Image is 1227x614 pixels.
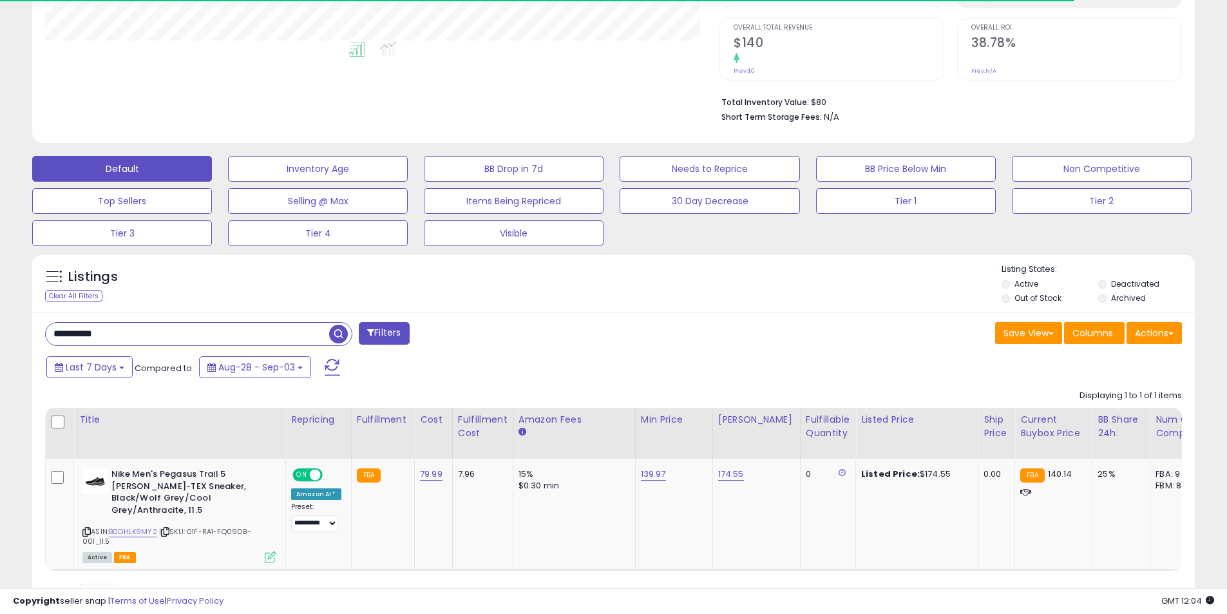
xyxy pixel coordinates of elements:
[228,220,408,246] button: Tier 4
[114,552,136,563] span: FBA
[1111,278,1159,289] label: Deactivated
[135,362,194,374] span: Compared to:
[45,290,102,302] div: Clear All Filters
[294,470,310,481] span: ON
[357,413,409,427] div: Fulfillment
[1098,468,1140,480] div: 25%
[82,526,252,546] span: | SKU: 01F-RA1-FQ0908-001_11.5
[1156,480,1198,492] div: FBM: 8
[291,413,346,427] div: Repricing
[66,361,117,374] span: Last 7 Days
[816,156,996,182] button: BB Price Below Min
[816,188,996,214] button: Tier 1
[641,413,707,427] div: Min Price
[82,468,108,494] img: 31I51D31m4L._SL40_.jpg
[32,220,212,246] button: Tier 3
[1127,322,1182,344] button: Actions
[111,468,268,519] b: Nike Men's Pegasus Trail 5 [PERSON_NAME]-TEX Sneaker, Black/Wolf Grey/Cool Grey/Anthracite, 11.5
[806,413,850,440] div: Fulfillable Quantity
[641,468,666,481] a: 139.97
[518,427,526,438] small: Amazon Fees.
[1161,595,1214,607] span: 2025-09-11 12:04 GMT
[1080,390,1182,402] div: Displaying 1 to 1 of 1 items
[620,156,799,182] button: Needs to Reprice
[1002,264,1195,276] p: Listing States:
[995,322,1062,344] button: Save View
[824,111,839,123] span: N/A
[82,552,112,563] span: All listings currently available for purchase on Amazon
[806,468,846,480] div: 0
[734,35,944,53] h2: $140
[1012,188,1192,214] button: Tier 2
[458,413,508,440] div: Fulfillment Cost
[971,35,1181,53] h2: 38.78%
[734,67,755,75] small: Prev: $0
[199,356,311,378] button: Aug-28 - Sep-03
[424,156,604,182] button: BB Drop in 7d
[13,595,224,608] div: seller snap | |
[518,413,630,427] div: Amazon Fees
[984,413,1009,440] div: Ship Price
[1014,278,1038,289] label: Active
[321,470,341,481] span: OFF
[861,413,973,427] div: Listed Price
[357,468,381,483] small: FBA
[218,361,295,374] span: Aug-28 - Sep-03
[1111,293,1146,303] label: Archived
[718,413,795,427] div: [PERSON_NAME]
[1020,413,1087,440] div: Current Buybox Price
[971,24,1181,32] span: Overall ROI
[1156,468,1198,480] div: FBA: 9
[721,93,1172,109] li: $80
[291,488,341,500] div: Amazon AI *
[971,67,996,75] small: Prev: N/A
[228,188,408,214] button: Selling @ Max
[13,595,60,607] strong: Copyright
[32,156,212,182] button: Default
[110,595,165,607] a: Terms of Use
[359,322,409,345] button: Filters
[861,468,920,480] b: Listed Price:
[458,468,503,480] div: 7.96
[1048,468,1072,480] span: 140.14
[228,156,408,182] button: Inventory Age
[46,356,133,378] button: Last 7 Days
[734,24,944,32] span: Overall Total Revenue
[420,413,447,427] div: Cost
[420,468,442,481] a: 79.99
[424,220,604,246] button: Visible
[718,468,744,481] a: 174.55
[1014,293,1061,303] label: Out of Stock
[109,526,157,537] a: B0DHLK9MY2
[861,468,968,480] div: $174.55
[32,188,212,214] button: Top Sellers
[721,97,809,108] b: Total Inventory Value:
[1064,322,1125,344] button: Columns
[518,468,625,480] div: 15%
[1156,413,1203,440] div: Num of Comp.
[984,468,1005,480] div: 0.00
[82,468,276,561] div: ASIN:
[424,188,604,214] button: Items Being Repriced
[1072,327,1113,340] span: Columns
[518,480,625,492] div: $0.30 min
[79,413,280,427] div: Title
[721,111,822,122] b: Short Term Storage Fees:
[68,268,118,286] h5: Listings
[167,595,224,607] a: Privacy Policy
[620,188,799,214] button: 30 Day Decrease
[291,503,341,532] div: Preset:
[1020,468,1044,483] small: FBA
[1098,413,1145,440] div: BB Share 24h.
[1012,156,1192,182] button: Non Competitive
